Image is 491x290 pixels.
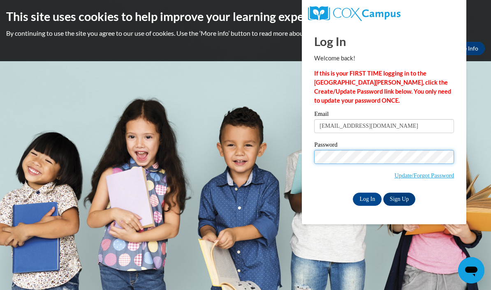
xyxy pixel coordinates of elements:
[383,193,415,206] a: Sign Up
[6,8,485,25] h2: This site uses cookies to help improve your learning experience.
[314,54,454,63] p: Welcome back!
[314,111,454,119] label: Email
[308,6,400,21] img: COX Campus
[314,70,451,104] strong: If this is your FIRST TIME logging in to the [GEOGRAPHIC_DATA][PERSON_NAME], click the Create/Upd...
[314,33,454,50] h1: Log In
[394,172,454,179] a: Update/Forgot Password
[458,257,484,283] iframe: Button to launch messaging window
[353,193,382,206] input: Log In
[6,29,485,38] p: By continuing to use the site you agree to our use of cookies. Use the ‘More info’ button to read...
[314,142,454,150] label: Password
